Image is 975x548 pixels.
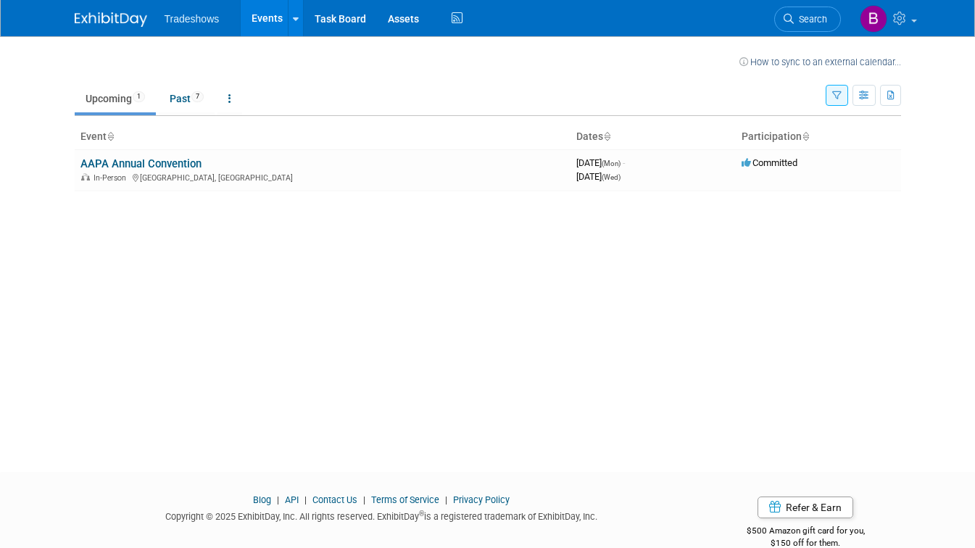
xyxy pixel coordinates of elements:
span: | [301,494,310,505]
span: In-Person [94,173,130,183]
span: 7 [191,91,204,102]
span: 1 [133,91,145,102]
span: (Mon) [602,159,621,167]
span: [DATE] [576,157,625,168]
a: Terms of Service [371,494,439,505]
span: | [441,494,451,505]
a: Sort by Participation Type [802,130,809,142]
div: Copyright © 2025 ExhibitDay, Inc. All rights reserved. ExhibitDay is a registered trademark of Ex... [75,507,689,523]
a: How to sync to an external calendar... [739,57,901,67]
span: - [623,157,625,168]
th: Participation [736,125,901,149]
a: Search [774,7,841,32]
span: | [273,494,283,505]
a: Contact Us [312,494,357,505]
sup: ® [419,510,424,518]
a: Blog [253,494,271,505]
span: | [360,494,369,505]
a: Refer & Earn [758,497,853,518]
th: Dates [571,125,736,149]
a: Upcoming1 [75,85,156,112]
a: API [285,494,299,505]
a: Sort by Start Date [603,130,610,142]
th: Event [75,125,571,149]
a: Sort by Event Name [107,130,114,142]
span: Search [794,14,827,25]
span: Committed [742,157,797,168]
a: AAPA Annual Convention [80,157,202,170]
img: Benjamin Hecht [860,5,887,33]
div: [GEOGRAPHIC_DATA], [GEOGRAPHIC_DATA] [80,171,565,183]
a: Privacy Policy [453,494,510,505]
a: Past7 [159,85,215,112]
span: Tradeshows [165,13,220,25]
img: ExhibitDay [75,12,147,27]
span: [DATE] [576,171,621,182]
img: In-Person Event [81,173,90,180]
span: (Wed) [602,173,621,181]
